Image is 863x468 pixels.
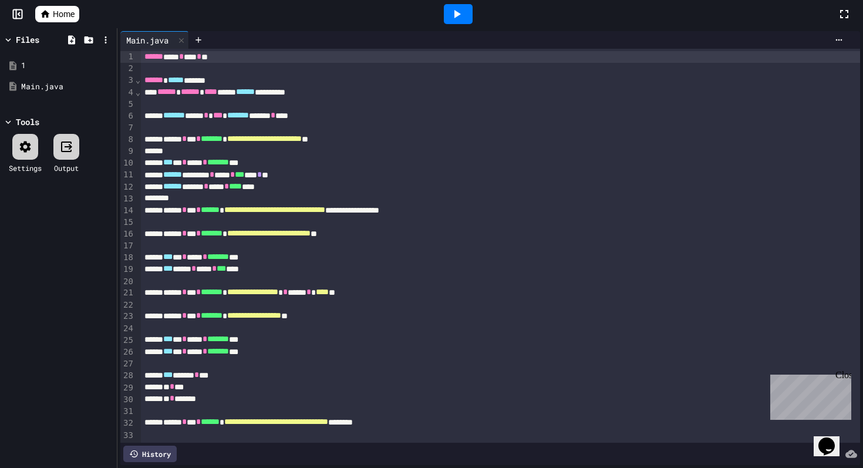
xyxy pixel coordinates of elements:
div: 18 [120,252,135,264]
div: 11 [120,169,135,181]
span: Fold line [135,75,141,85]
div: 19 [120,264,135,275]
div: 32 [120,418,135,429]
div: 2 [120,63,135,75]
div: 10 [120,157,135,169]
div: 28 [120,370,135,382]
a: Home [35,6,79,22]
div: Files [16,33,39,46]
div: 14 [120,205,135,217]
div: 21 [120,287,135,299]
div: 30 [120,394,135,406]
div: Settings [9,163,42,173]
div: 33 [120,430,135,442]
div: Main.java [21,81,113,93]
div: 22 [120,299,135,311]
div: Output [54,163,79,173]
div: History [123,446,177,462]
span: Fold line [135,87,141,97]
div: 12 [120,181,135,193]
div: 20 [120,276,135,288]
div: 31 [120,406,135,418]
div: 27 [120,358,135,370]
div: Main.java [120,31,189,49]
div: 34 [120,441,135,453]
div: 25 [120,335,135,346]
div: 1 [21,60,113,72]
div: 23 [120,311,135,322]
div: 17 [120,240,135,252]
span: Home [53,8,75,20]
div: 15 [120,217,135,228]
div: 1 [120,51,135,63]
div: 16 [120,228,135,240]
iframe: chat widget [766,370,851,420]
iframe: chat widget [814,421,851,456]
div: 9 [120,146,135,157]
div: 7 [120,122,135,134]
div: 26 [120,346,135,358]
div: 6 [120,110,135,122]
div: 13 [120,193,135,205]
div: 8 [120,134,135,146]
div: 3 [120,75,135,86]
div: 4 [120,87,135,99]
div: Chat with us now!Close [5,5,81,75]
div: 5 [120,99,135,110]
div: Main.java [120,34,174,46]
div: 29 [120,382,135,394]
div: 24 [120,323,135,335]
div: Tools [16,116,39,128]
